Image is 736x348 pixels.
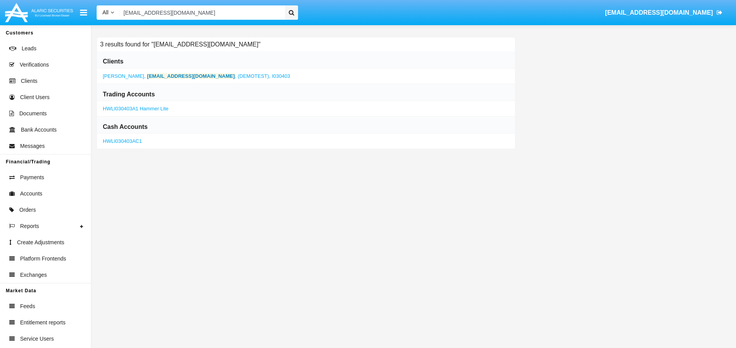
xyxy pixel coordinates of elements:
[4,1,74,24] img: Logo image
[601,2,726,24] a: [EMAIL_ADDRESS][DOMAIN_NAME]
[21,126,57,134] span: Bank Accounts
[147,73,236,79] span: ,
[97,38,264,51] h6: 3 results found for "[EMAIL_ADDRESS][DOMAIN_NAME]"
[17,238,64,247] span: Create Adjustments
[22,45,36,53] span: Leads
[20,255,66,263] span: Platform Frontends
[103,106,169,111] a: HWLI030403A1 Hammer Lite
[103,57,123,66] h6: Clients
[103,73,290,79] a: ,
[20,302,35,310] span: Feeds
[20,173,44,182] span: Payments
[120,5,283,20] input: Search
[20,61,49,69] span: Verifications
[147,73,235,79] b: [EMAIL_ADDRESS][DOMAIN_NAME]
[19,110,47,118] span: Documents
[20,335,54,343] span: Service Users
[103,138,142,144] a: HWLI030403AC1
[21,77,37,85] span: Clients
[97,9,120,17] a: All
[605,9,713,16] span: [EMAIL_ADDRESS][DOMAIN_NAME]
[20,222,39,230] span: Reports
[238,73,271,79] span: (DEMOTEST),
[103,73,144,79] span: [PERSON_NAME]
[20,190,43,198] span: Accounts
[20,142,45,150] span: Messages
[103,90,155,99] h6: Trading Accounts
[19,206,36,214] span: Orders
[103,123,148,131] h6: Cash Accounts
[20,319,66,327] span: Entitlement reports
[20,271,47,279] span: Exchanges
[272,73,290,79] span: I030403
[102,9,109,15] span: All
[20,93,49,101] span: Client Users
